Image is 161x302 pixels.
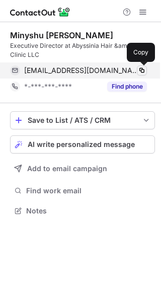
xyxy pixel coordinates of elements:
[26,186,151,195] span: Find work email
[24,66,139,75] span: [EMAIL_ADDRESS][DOMAIN_NAME]
[10,204,155,218] button: Notes
[27,165,107,173] span: Add to email campaign
[10,111,155,129] button: save-profile-one-click
[28,140,135,148] span: AI write personalized message
[107,82,147,92] button: Reveal Button
[28,116,137,124] div: Save to List / ATS / CRM
[10,6,70,18] img: ContactOut v5.3.10
[10,30,113,40] div: Minyshu [PERSON_NAME]
[26,206,151,215] span: Notes
[10,160,155,178] button: Add to email campaign
[10,135,155,154] button: AI write personalized message
[10,184,155,198] button: Find work email
[10,41,155,59] div: Executive Director at Abyssinia Hair &amp; Beauty Clinic LLC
